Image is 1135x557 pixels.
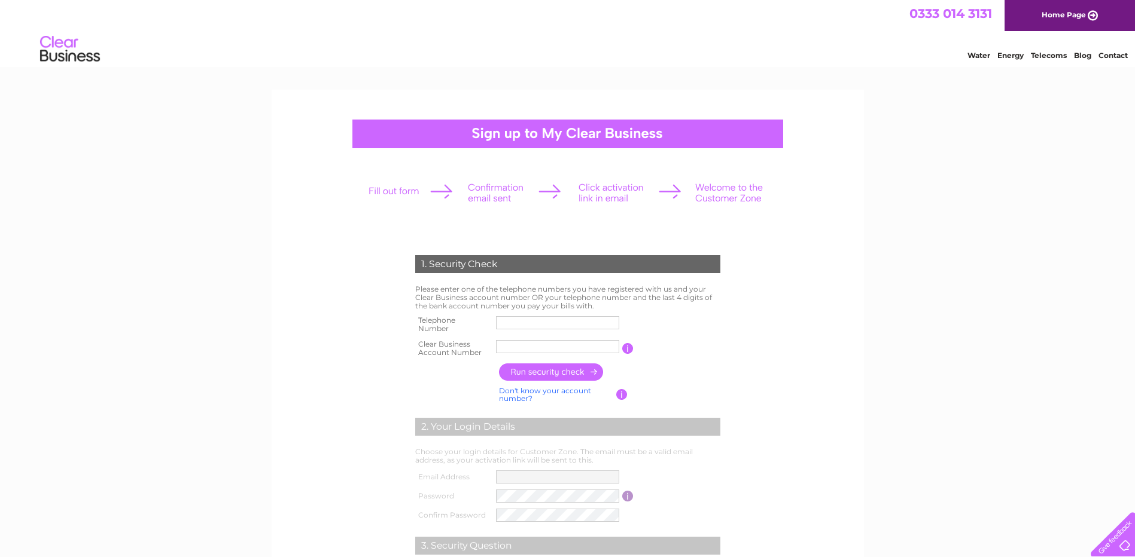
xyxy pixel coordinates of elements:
[997,51,1024,60] a: Energy
[412,336,494,360] th: Clear Business Account Number
[412,445,723,467] td: Choose your login details for Customer Zone. The email must be a valid email address, as your act...
[622,491,634,501] input: Information
[412,486,494,506] th: Password
[39,31,101,68] img: logo.png
[412,313,494,336] th: Telephone Number
[1031,51,1067,60] a: Telecoms
[909,6,992,21] a: 0333 014 3131
[616,389,628,400] input: Information
[622,343,634,354] input: Information
[1074,51,1091,60] a: Blog
[412,506,494,525] th: Confirm Password
[412,282,723,313] td: Please enter one of the telephone numbers you have registered with us and your Clear Business acc...
[285,7,851,58] div: Clear Business is a trading name of Verastar Limited (registered in [GEOGRAPHIC_DATA] No. 3667643...
[412,467,494,486] th: Email Address
[415,255,720,273] div: 1. Security Check
[967,51,990,60] a: Water
[415,537,720,555] div: 3. Security Question
[499,386,591,403] a: Don't know your account number?
[1099,51,1128,60] a: Contact
[415,418,720,436] div: 2. Your Login Details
